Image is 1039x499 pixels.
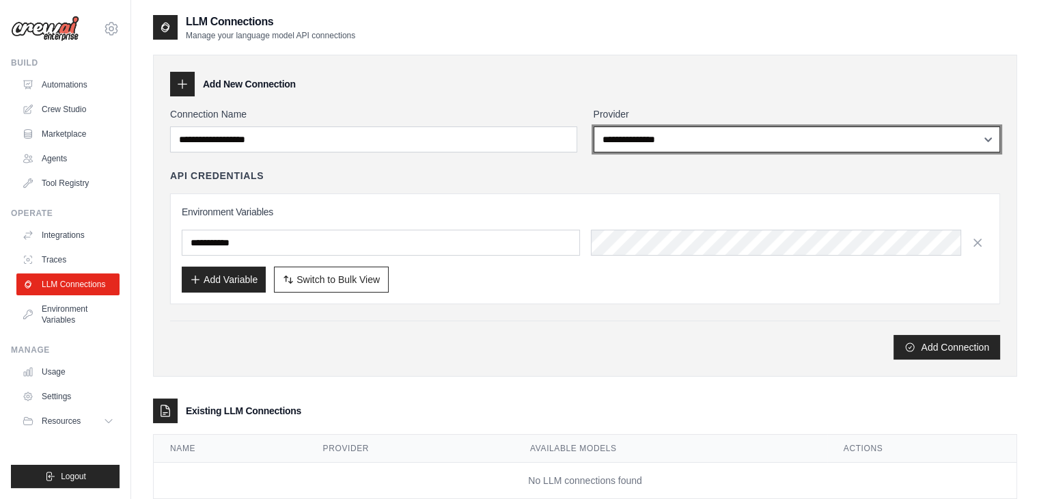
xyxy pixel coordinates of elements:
[16,123,120,145] a: Marketplace
[16,273,120,295] a: LLM Connections
[16,298,120,331] a: Environment Variables
[182,267,266,293] button: Add Variable
[42,416,81,427] span: Resources
[170,169,264,183] h4: API Credentials
[16,172,120,194] a: Tool Registry
[16,74,120,96] a: Automations
[16,386,120,407] a: Settings
[307,435,514,463] th: Provider
[11,345,120,355] div: Manage
[16,361,120,383] a: Usage
[16,98,120,120] a: Crew Studio
[16,410,120,432] button: Resources
[296,273,380,286] span: Switch to Bulk View
[274,267,389,293] button: Switch to Bulk View
[11,16,79,42] img: Logo
[186,14,355,30] h2: LLM Connections
[186,404,301,418] h3: Existing LLM Connections
[154,463,1016,499] td: No LLM connections found
[182,205,988,219] h3: Environment Variables
[61,471,86,482] span: Logout
[11,208,120,219] div: Operate
[16,148,120,170] a: Agents
[154,435,307,463] th: Name
[170,107,577,121] label: Connection Name
[893,335,1000,360] button: Add Connection
[514,435,827,463] th: Available Models
[186,30,355,41] p: Manage your language model API connections
[203,77,296,91] h3: Add New Connection
[16,249,120,271] a: Traces
[11,465,120,488] button: Logout
[11,57,120,68] div: Build
[594,107,1001,121] label: Provider
[16,224,120,246] a: Integrations
[827,435,1016,463] th: Actions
